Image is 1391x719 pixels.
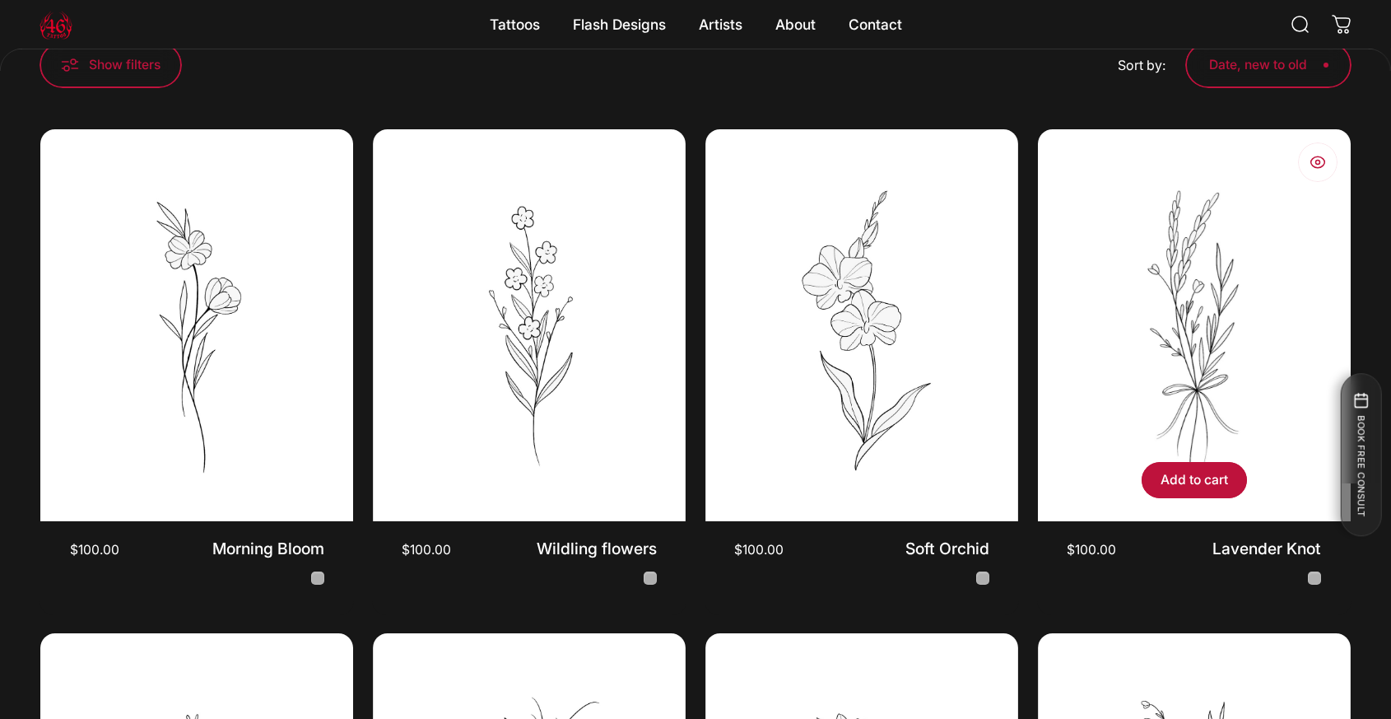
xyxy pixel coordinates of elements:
[70,544,119,557] span: $100.00
[473,7,919,42] nav: Primary
[537,539,657,558] a: Wildling flowers
[373,129,686,521] img: Wildling flowers
[905,539,989,558] a: Soft Orchid
[976,572,989,585] a: Soft Orchid - Black and Grey
[212,539,324,558] a: Morning Bloom
[1067,544,1116,557] span: $100.00
[832,7,919,42] a: Contact
[473,7,556,42] summary: Tattoos
[1118,57,1165,73] span: Sort by:
[1030,119,1359,530] img: Lavender Knot
[644,572,657,585] a: Wildling flowers - Black and Grey
[1212,539,1321,558] a: Lavender Knot
[1142,462,1247,498] button: Add to cart
[734,544,784,557] span: $100.00
[402,544,451,557] span: $100.00
[40,129,353,521] img: Morning Bloom
[682,7,759,42] summary: Artists
[40,42,182,88] button: Show filters
[1340,374,1381,537] button: BOOK FREE CONSULT
[556,7,682,42] summary: Flash Designs
[759,7,832,42] summary: About
[1308,572,1321,585] a: Lavender Knot - Black and Grey
[1324,7,1360,43] a: 0 items
[311,572,324,585] a: Morning Bloom - Black and Grey
[705,129,1018,521] img: Soft Orchid
[1038,129,1351,521] a: Lavender Knot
